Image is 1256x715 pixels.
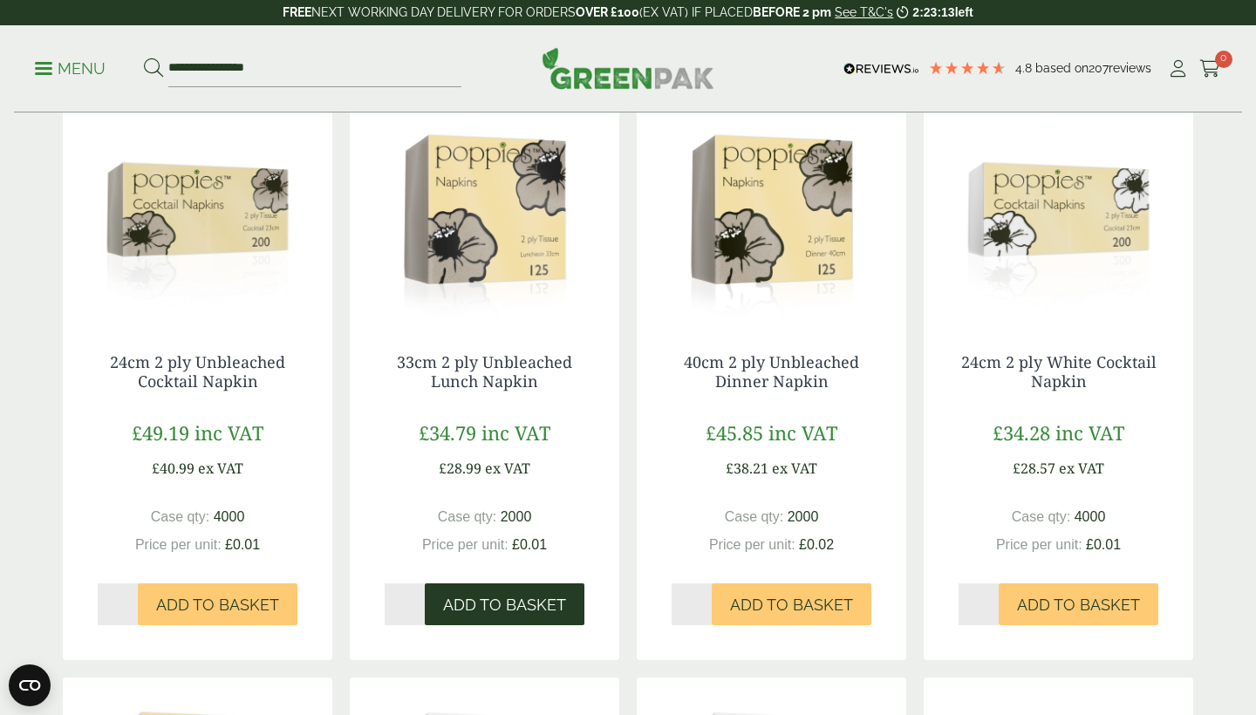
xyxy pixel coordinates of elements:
[156,596,279,615] span: Add to Basket
[1167,60,1189,78] i: My Account
[684,351,859,392] a: 40cm 2 ply Unbleached Dinner Napkin
[726,459,768,478] span: £38.21
[999,583,1158,625] button: Add to Basket
[753,5,831,19] strong: BEFORE 2 pm
[35,58,106,76] a: Menu
[425,583,584,625] button: Add to Basket
[438,509,497,524] span: Case qty:
[1012,509,1071,524] span: Case qty:
[843,63,919,75] img: REVIEWS.io
[542,47,714,89] img: GreenPak Supplies
[835,5,893,19] a: See T&C's
[1199,56,1221,82] a: 0
[1075,509,1106,524] span: 4000
[712,583,871,625] button: Add to Basket
[135,537,222,552] span: Price per unit:
[132,419,189,446] span: £49.19
[283,5,311,19] strong: FREE
[110,351,285,392] a: 24cm 2 ply Unbleached Cocktail Napkin
[576,5,639,19] strong: OVER £100
[730,596,853,615] span: Add to Basket
[709,537,795,552] span: Price per unit:
[152,459,195,478] span: £40.99
[1059,459,1104,478] span: ex VAT
[35,58,106,79] p: Menu
[1055,419,1124,446] span: inc VAT
[725,509,784,524] span: Case qty:
[924,100,1193,318] img: 24cm 2 Ply Cocktail White Napkin
[1086,537,1121,552] span: £0.01
[419,419,476,446] span: £34.79
[1013,459,1055,478] span: £28.57
[928,60,1007,76] div: 4.79 Stars
[138,583,297,625] button: Add to Basket
[1017,596,1140,615] span: Add to Basket
[637,100,906,318] img: 4024RC 40cm 4 Fold 2 ply- Unbleached Pack
[397,351,572,392] a: 33cm 2 ply Unbleached Lunch Napkin
[443,596,566,615] span: Add to Basket
[439,459,481,478] span: £28.99
[512,537,547,552] span: £0.01
[955,5,973,19] span: left
[788,509,819,524] span: 2000
[481,419,550,446] span: inc VAT
[706,419,763,446] span: £45.85
[768,419,837,446] span: inc VAT
[996,537,1082,552] span: Price per unit:
[422,537,509,552] span: Price per unit:
[350,100,619,318] img: 3324RC 33cm 4 Fold - Unbleached Pack
[1035,61,1089,75] span: Based on
[1199,60,1221,78] i: Cart
[772,459,817,478] span: ex VAT
[9,664,51,706] button: Open CMP widget
[1109,61,1151,75] span: reviews
[63,100,332,318] img: 2424RC 24cm Cocktail - Unbleached Pack
[961,351,1157,392] a: 24cm 2 ply White Cocktail Napkin
[225,537,260,552] span: £0.01
[1215,51,1232,68] span: 0
[151,509,210,524] span: Case qty:
[799,537,834,552] span: £0.02
[993,419,1050,446] span: £34.28
[195,419,263,446] span: inc VAT
[198,459,243,478] span: ex VAT
[1089,61,1109,75] span: 207
[912,5,954,19] span: 2:23:13
[214,509,245,524] span: 4000
[485,459,530,478] span: ex VAT
[1015,61,1035,75] span: 4.8
[501,509,532,524] span: 2000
